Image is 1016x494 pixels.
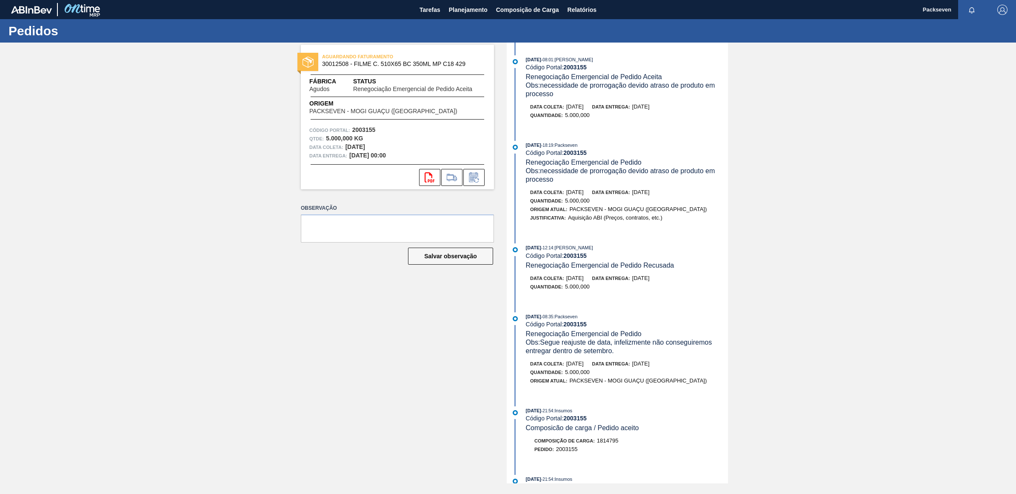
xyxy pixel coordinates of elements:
[530,104,564,109] span: Data coleta:
[326,135,363,142] strong: 5.000,000 KG
[541,314,553,319] span: - 08:35
[563,415,587,422] strong: 2003155
[530,113,563,118] span: Quantidade :
[526,143,541,148] span: [DATE]
[569,377,707,384] span: PACKSEVEN - MOGI GUAÇU ([GEOGRAPHIC_DATA])
[513,479,518,484] img: atual
[513,145,518,150] img: atual
[541,408,553,413] span: - 21:54
[513,59,518,64] img: atual
[632,103,650,110] span: [DATE]
[526,252,728,259] div: Código Portal:
[632,275,650,281] span: [DATE]
[534,447,554,452] span: Pedido :
[345,143,365,150] strong: [DATE]
[565,283,590,290] span: 5.000,000
[526,408,541,413] span: [DATE]
[541,246,553,250] span: - 12:14
[565,369,590,375] span: 5.000,000
[309,126,350,134] span: Código Portal:
[309,134,324,143] span: Qtde :
[553,57,593,62] span: : [PERSON_NAME]
[496,5,559,15] span: Composição de Carga
[563,321,587,328] strong: 2003155
[592,104,630,109] span: Data entrega:
[301,202,494,214] label: Observação
[541,477,553,482] span: - 21:54
[322,61,477,67] span: 30012508 - FILME C. 510X65 BC 350ML MP C18 429
[997,5,1007,15] img: Logout
[569,206,707,212] span: PACKSEVEN - MOGI GUAÇU ([GEOGRAPHIC_DATA])
[563,64,587,71] strong: 2003155
[513,410,518,415] img: atual
[309,108,457,114] span: PACKSEVEN - MOGI GUAÇU ([GEOGRAPHIC_DATA])
[563,149,587,156] strong: 2003155
[566,360,584,367] span: [DATE]
[632,360,650,367] span: [DATE]
[553,245,593,250] span: : [PERSON_NAME]
[592,361,630,366] span: Data entrega:
[566,189,584,195] span: [DATE]
[11,6,52,14] img: TNhmsLtSVTkK8tSr43FrP2fwEKptu5GPRR3wAAAABJRU5ErkJggg==
[526,415,728,422] div: Código Portal:
[534,438,595,443] span: Composição de Carga :
[352,126,376,133] strong: 2003155
[526,330,642,337] span: Renegociação Emergencial de Pedido
[632,189,650,195] span: [DATE]
[568,5,596,15] span: Relatórios
[526,339,714,354] span: Obs: Segue reajuste de data, infelizmente não conseguiremos entregar dentro de setembro.
[349,152,386,159] strong: [DATE] 00:00
[553,477,572,482] span: : Insumos
[530,276,564,281] span: Data coleta:
[309,86,329,92] span: Agudos
[526,64,728,71] div: Código Portal:
[526,314,541,319] span: [DATE]
[526,159,642,166] span: Renegociação Emergencial de Pedido
[530,215,566,220] span: Justificativa:
[526,167,717,183] span: Obs: necessidade de prorrogação devido atraso de produto em processo
[565,112,590,118] span: 5.000,000
[958,4,985,16] button: Notificações
[309,143,343,151] span: Data coleta:
[513,316,518,321] img: atual
[530,284,563,289] span: Quantidade :
[463,169,485,186] div: Informar alteração no pedido
[530,378,567,383] span: Origem Atual:
[309,151,347,160] span: Data entrega:
[353,77,485,86] span: Status
[419,169,440,186] div: Abrir arquivo PDF
[408,248,493,265] button: Salvar observação
[441,169,462,186] div: Ir para Composição de Carga
[526,149,728,156] div: Código Portal:
[566,275,584,281] span: [DATE]
[449,5,488,15] span: Planejamento
[526,262,674,269] span: Renegociação Emergencial de Pedido Recusada
[309,99,482,108] span: Origem
[526,477,541,482] span: [DATE]
[526,321,728,328] div: Código Portal:
[530,207,567,212] span: Origem Atual:
[592,190,630,195] span: Data entrega:
[568,214,662,221] span: Aquisição ABI (Preços, contratos, etc.)
[309,77,353,86] span: Fábrica
[565,197,590,204] span: 5.000,000
[530,198,563,203] span: Quantidade :
[566,103,584,110] span: [DATE]
[303,57,314,68] img: status
[526,57,541,62] span: [DATE]
[553,314,577,319] span: : Packseven
[530,190,564,195] span: Data coleta:
[556,446,578,452] span: 2003155
[526,73,662,80] span: Renegociação Emergencial de Pedido Aceita
[530,370,563,375] span: Quantidade :
[541,57,553,62] span: - 08:01
[513,247,518,252] img: atual
[9,26,160,36] h1: Pedidos
[530,361,564,366] span: Data coleta:
[526,82,717,97] span: Obs: necessidade de prorrogação devido atraso de produto em processo
[541,143,553,148] span: - 18:19
[597,437,619,444] span: 1814795
[353,86,472,92] span: Renegociação Emergencial de Pedido Aceita
[526,424,639,431] span: Composicão de carga / Pedido aceito
[322,52,441,61] span: AGUARDANDO FATURAMENTO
